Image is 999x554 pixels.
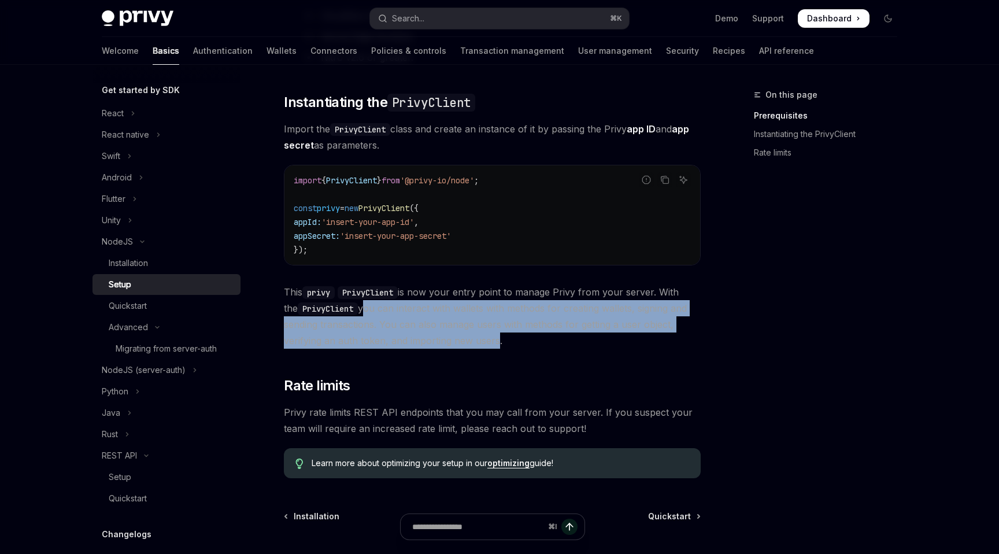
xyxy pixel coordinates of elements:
[92,317,240,338] button: Toggle Advanced section
[648,511,691,522] span: Quickstart
[284,284,701,349] span: This is now your entry point to manage Privy from your server. With the you can interact with wal...
[102,213,121,227] div: Unity
[92,103,240,124] button: Toggle React section
[676,172,691,187] button: Ask AI
[116,342,217,356] div: Migrating from server-auth
[284,93,475,112] span: Instantiating the
[294,511,339,522] span: Installation
[752,13,784,24] a: Support
[561,519,578,535] button: Send message
[754,143,906,162] a: Rate limits
[92,124,240,145] button: Toggle React native section
[294,203,317,213] span: const
[294,245,308,255] span: });
[92,445,240,466] button: Toggle REST API section
[102,235,133,249] div: NodeJS
[340,231,451,241] span: 'insert-your-app-secret'
[754,106,906,125] a: Prerequisites
[294,231,340,241] span: appSecret:
[92,338,240,359] a: Migrating from server-auth
[310,37,357,65] a: Connectors
[345,203,358,213] span: new
[377,175,382,186] span: }
[102,128,149,142] div: React native
[798,9,869,28] a: Dashboard
[759,37,814,65] a: API reference
[109,299,147,313] div: Quickstart
[330,123,390,136] code: PrivyClient
[487,458,530,468] a: optimizing
[610,14,622,23] span: ⌘ K
[295,459,304,469] svg: Tip
[414,217,419,227] span: ,
[92,231,240,252] button: Toggle NodeJS section
[109,320,148,334] div: Advanced
[92,274,240,295] a: Setup
[400,175,474,186] span: '@privy-io/node'
[153,37,179,65] a: Basics
[102,427,118,441] div: Rust
[474,175,479,186] span: ;
[302,286,335,299] code: privy
[648,511,700,522] a: Quickstart
[284,404,701,437] span: Privy rate limits REST API endpoints that you may call from your server. If you suspect your team...
[92,360,240,381] button: Toggle NodeJS (server-auth) section
[312,457,689,469] span: Learn more about optimizing your setup in our guide!
[340,203,345,213] span: =
[358,203,409,213] span: PrivyClient
[92,146,240,167] button: Toggle Swift section
[321,175,326,186] span: {
[92,189,240,209] button: Toggle Flutter section
[92,210,240,231] button: Toggle Unity section
[412,514,543,540] input: Ask a question...
[294,175,321,186] span: import
[109,470,131,484] div: Setup
[92,488,240,509] a: Quickstart
[109,278,131,291] div: Setup
[102,192,125,206] div: Flutter
[754,125,906,143] a: Instantiating the PrivyClient
[387,94,475,112] code: PrivyClient
[371,37,446,65] a: Policies & controls
[109,492,147,505] div: Quickstart
[409,203,419,213] span: ({
[102,106,124,120] div: React
[92,424,240,445] button: Toggle Rust section
[102,149,120,163] div: Swift
[879,9,897,28] button: Toggle dark mode
[392,12,424,25] div: Search...
[627,123,656,135] strong: app ID
[338,286,398,299] code: PrivyClient
[102,171,132,184] div: Android
[298,302,358,315] code: PrivyClient
[267,37,297,65] a: Wallets
[102,527,151,541] h5: Changelogs
[284,376,350,395] span: Rate limits
[92,381,240,402] button: Toggle Python section
[326,175,377,186] span: PrivyClient
[715,13,738,24] a: Demo
[92,402,240,423] button: Toggle Java section
[102,385,128,398] div: Python
[109,256,148,270] div: Installation
[460,37,564,65] a: Transaction management
[193,37,253,65] a: Authentication
[284,121,701,153] span: Import the class and create an instance of it by passing the Privy and as parameters.
[102,363,186,377] div: NodeJS (server-auth)
[92,253,240,274] a: Installation
[666,37,699,65] a: Security
[102,406,120,420] div: Java
[382,175,400,186] span: from
[294,217,321,227] span: appId:
[102,449,137,463] div: REST API
[102,83,180,97] h5: Get started by SDK
[92,467,240,487] a: Setup
[285,511,339,522] a: Installation
[578,37,652,65] a: User management
[317,203,340,213] span: privy
[321,217,414,227] span: 'insert-your-app-id'
[765,88,817,102] span: On this page
[92,296,240,316] a: Quickstart
[657,172,672,187] button: Copy the contents from the code block
[102,10,173,27] img: dark logo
